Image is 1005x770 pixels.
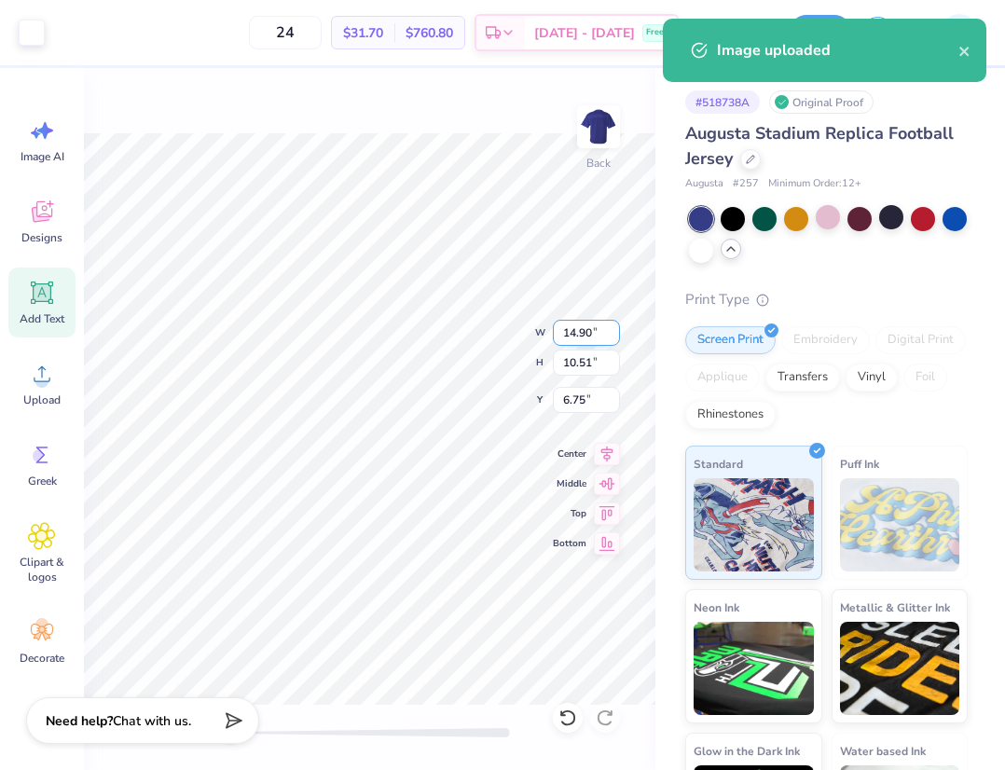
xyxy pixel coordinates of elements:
[28,474,57,488] span: Greek
[768,176,861,192] span: Minimum Order: 12 +
[580,108,617,145] img: Back
[685,401,776,429] div: Rhinestones
[249,16,322,49] input: – –
[958,39,971,62] button: close
[646,26,664,39] span: Free
[694,598,739,617] span: Neon Ink
[20,651,64,666] span: Decorate
[685,122,954,170] span: Augusta Stadium Replica Football Jersey
[553,536,586,551] span: Bottom
[406,23,453,43] span: $760.80
[903,364,947,392] div: Foil
[21,230,62,245] span: Designs
[685,364,760,392] div: Applique
[11,555,73,584] span: Clipart & logos
[553,506,586,521] span: Top
[694,741,800,761] span: Glow in the Dark Ink
[908,14,986,51] a: VR
[840,598,950,617] span: Metallic & Glitter Ink
[694,478,814,571] img: Standard
[113,712,191,730] span: Chat with us.
[694,622,814,715] img: Neon Ink
[846,364,898,392] div: Vinyl
[781,326,870,354] div: Embroidery
[685,326,776,354] div: Screen Print
[769,90,874,114] div: Original Proof
[534,23,635,43] span: [DATE] - [DATE]
[23,392,61,407] span: Upload
[685,176,723,192] span: Augusta
[840,454,879,474] span: Puff Ink
[941,14,978,51] img: Val Rhey Lodueta
[694,454,743,474] span: Standard
[21,149,64,164] span: Image AI
[688,14,779,51] input: Untitled Design
[586,155,611,172] div: Back
[343,23,383,43] span: $31.70
[46,712,113,730] strong: Need help?
[875,326,966,354] div: Digital Print
[685,90,760,114] div: # 518738A
[685,289,968,310] div: Print Type
[553,447,586,461] span: Center
[733,176,759,192] span: # 257
[765,364,840,392] div: Transfers
[840,622,960,715] img: Metallic & Glitter Ink
[840,478,960,571] img: Puff Ink
[840,741,926,761] span: Water based Ink
[20,311,64,326] span: Add Text
[553,476,586,491] span: Middle
[717,39,958,62] div: Image uploaded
